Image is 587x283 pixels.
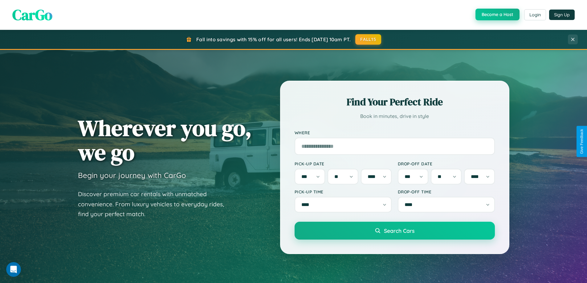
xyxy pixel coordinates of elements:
iframe: Intercom live chat [6,262,21,277]
div: Give Feedback [580,129,584,154]
span: CarGo [12,5,52,25]
button: Become a Host [475,9,520,20]
label: Drop-off Date [398,161,495,166]
span: Fall into savings with 15% off for all users! Ends [DATE] 10am PT. [196,36,351,42]
label: Drop-off Time [398,189,495,194]
label: Pick-up Time [295,189,392,194]
label: Where [295,130,495,135]
button: Search Cars [295,222,495,240]
p: Book in minutes, drive in style [295,112,495,121]
button: FALL15 [355,34,381,45]
button: Sign Up [549,10,575,20]
label: Pick-up Date [295,161,392,166]
h2: Find Your Perfect Ride [295,95,495,109]
p: Discover premium car rentals with unmatched convenience. From luxury vehicles to everyday rides, ... [78,189,232,219]
button: Login [524,9,546,20]
h1: Wherever you go, we go [78,116,252,164]
span: Search Cars [384,227,414,234]
h3: Begin your journey with CarGo [78,171,186,180]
